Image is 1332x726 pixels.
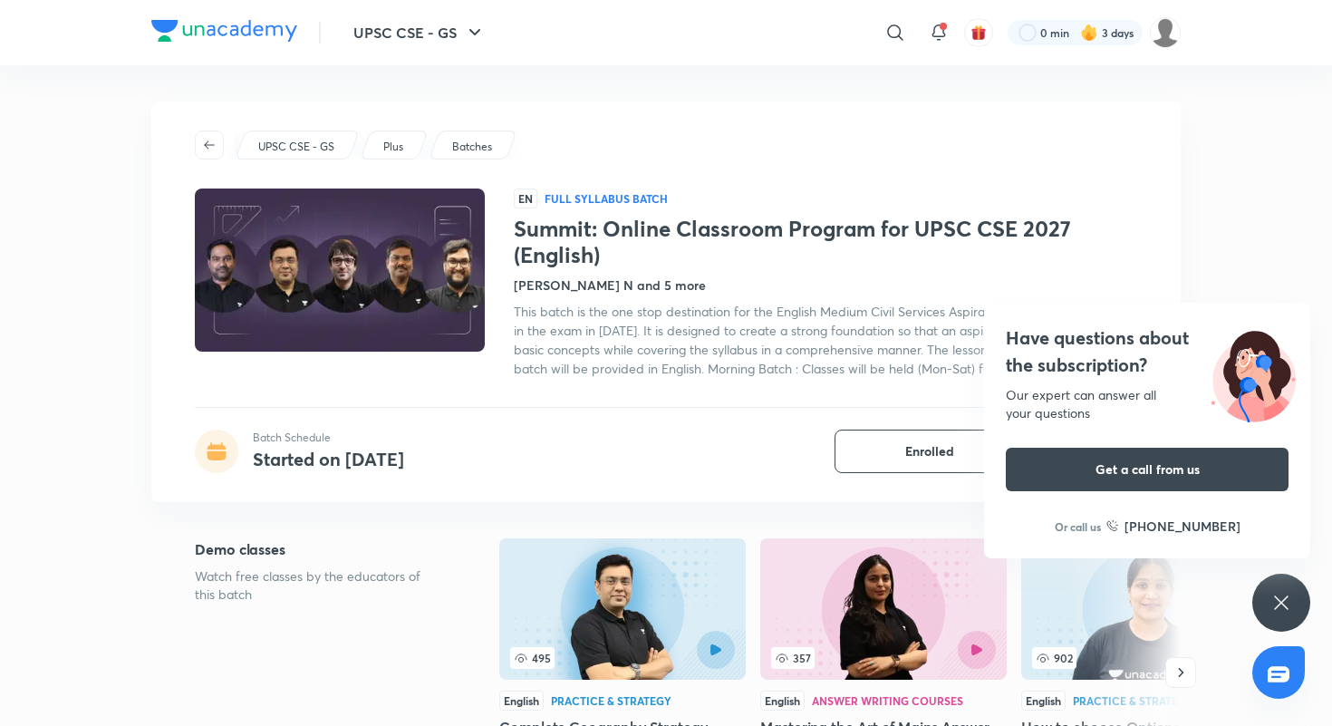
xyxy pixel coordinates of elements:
[195,538,441,560] h5: Demo classes
[970,24,987,41] img: avatar
[258,139,334,155] p: UPSC CSE - GS
[452,139,492,155] p: Batches
[514,276,706,295] h4: [PERSON_NAME] N and 5 more
[1006,324,1289,379] h4: Have questions about the subscription?
[835,430,1025,473] button: Enrolled
[905,442,954,460] span: Enrolled
[1150,17,1181,48] img: Ayush Kumar
[151,20,297,42] img: Company Logo
[381,139,407,155] a: Plus
[1032,647,1076,669] span: 902
[1106,517,1240,536] a: [PHONE_NUMBER]
[964,18,993,47] button: avatar
[253,447,404,471] h4: Started on [DATE]
[1080,24,1098,42] img: streak
[256,139,338,155] a: UPSC CSE - GS
[760,691,805,711] div: English
[1006,386,1289,422] div: Our expert can answer all your questions
[499,691,544,711] div: English
[151,20,297,46] a: Company Logo
[545,191,668,206] p: Full Syllabus Batch
[253,430,404,446] p: Batch Schedule
[449,139,496,155] a: Batches
[514,189,537,208] span: EN
[383,139,403,155] p: Plus
[192,187,487,353] img: Thumbnail
[343,15,497,51] button: UPSC CSE - GS
[1196,324,1310,422] img: ttu_illustration_new.svg
[551,695,671,706] div: Practice & Strategy
[195,567,441,604] p: Watch free classes by the educators of this batch
[514,303,1124,377] span: This batch is the one stop destination for the English Medium Civil Services Aspirants who want t...
[1055,518,1101,535] p: Or call us
[514,216,1137,268] h1: Summit: Online Classroom Program for UPSC CSE 2027 (English)
[1124,517,1240,536] h6: [PHONE_NUMBER]
[812,695,963,706] div: Answer Writing Courses
[771,647,815,669] span: 357
[1021,691,1066,711] div: English
[510,647,555,669] span: 495
[1006,448,1289,491] button: Get a call from us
